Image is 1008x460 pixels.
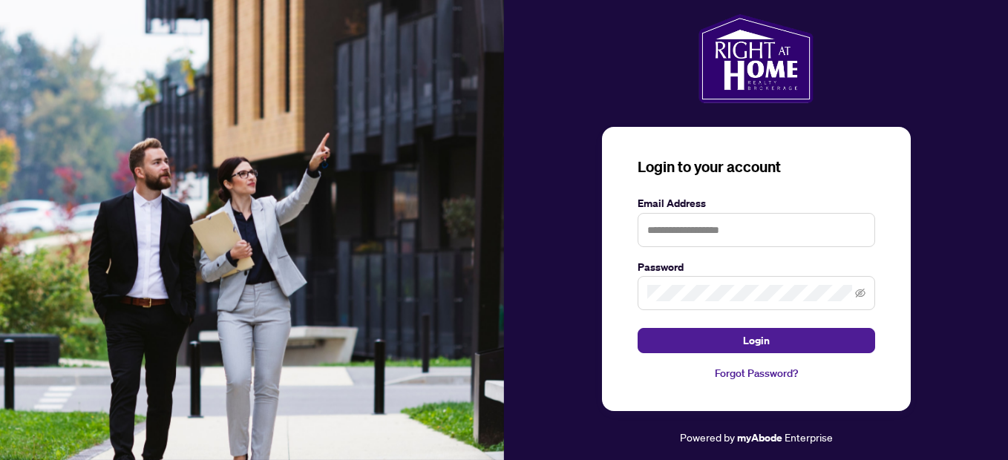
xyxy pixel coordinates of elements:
[638,195,875,211] label: Email Address
[680,430,735,444] span: Powered by
[638,259,875,275] label: Password
[743,329,770,352] span: Login
[737,430,782,446] a: myAbode
[638,328,875,353] button: Login
[638,365,875,381] a: Forgot Password?
[855,288,865,298] span: eye-invisible
[638,157,875,177] h3: Login to your account
[785,430,833,444] span: Enterprise
[698,14,814,103] img: ma-logo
